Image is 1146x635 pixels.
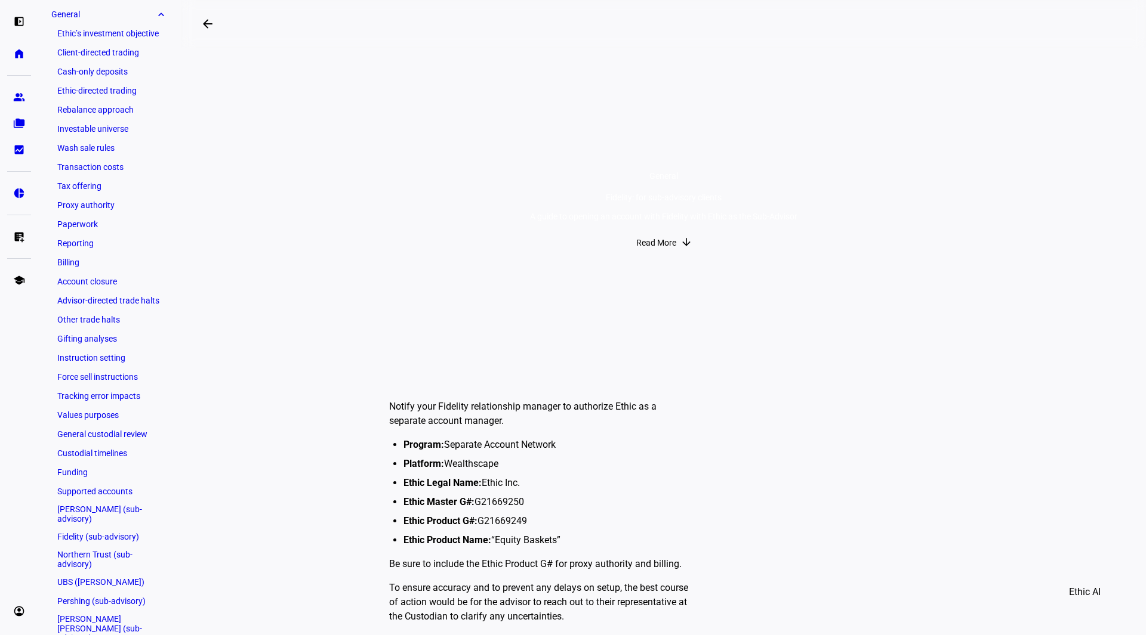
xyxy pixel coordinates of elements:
[7,111,31,135] a: folder_copy
[51,197,167,213] a: Proxy authority
[51,292,167,309] a: Advisor-directed trade halts
[13,91,25,103] eth-mat-symbol: group
[403,514,695,528] li: G21669249
[7,85,31,109] a: group
[403,496,475,507] strong: Ethic Master G#:
[201,17,215,31] mat-icon: arrow_backwards
[51,330,167,347] a: Gifting analyses
[51,426,167,442] a: General custodial review
[7,42,31,66] a: home
[636,231,676,255] span: Read More
[45,6,173,23] a: Generalexpand_more
[403,515,478,526] strong: Ethic Product G#:
[403,457,695,471] li: Wealthscape
[13,274,25,286] eth-mat-symbol: school
[51,101,167,118] a: Rebalance approach
[403,439,444,450] strong: Program:
[51,349,167,366] a: Instruction setting
[13,187,25,199] eth-mat-symbol: pie_chart
[51,593,167,609] a: Pershing (sub-advisory)
[403,476,695,490] li: Ethic Inc.
[51,445,167,461] a: Custodial timelines
[51,547,167,571] a: Northern Trust (sub-advisory)
[51,120,167,137] a: Investable universe
[1069,578,1101,606] span: Ethic AI
[1052,578,1117,606] button: Ethic AI
[7,138,31,162] a: bid_landscape
[13,231,25,243] eth-mat-symbol: list_alt_add
[13,48,25,60] eth-mat-symbol: home
[389,399,695,428] p: Notify your Fidelity relationship manager to authorize Ethic as a separate account manager.
[156,8,167,20] eth-mat-symbol: expand_more
[51,574,167,590] a: UBS ([PERSON_NAME])
[403,458,444,469] strong: Platform:
[389,557,695,571] p: Be sure to include the Ethic Product G# for proxy authority and billing.
[51,82,167,99] a: Ethic-directed trading
[51,10,156,19] span: General
[389,581,695,624] p: To ensure accuracy and to prevent any delays on setup, the best course of action would be for the...
[51,178,167,194] a: Tax offering
[649,171,678,181] span: General
[51,140,167,156] a: Wash sale rules
[7,181,31,205] a: pie_chart
[51,407,167,423] a: Values purposes
[13,117,25,129] eth-mat-symbol: folder_copy
[403,533,695,547] li: “Equity Baskets”
[13,144,25,156] eth-mat-symbol: bid_landscape
[51,216,167,233] a: Paperwork
[51,311,167,328] a: Other trade halts
[403,495,695,509] li: G21669250
[51,25,167,42] a: Ethic’s investment objective
[530,193,797,202] div: Fidelity: for sub-advisory clients
[51,254,167,271] a: Billing
[51,483,167,500] a: Supported accounts
[680,236,692,248] mat-icon: arrow_downward
[530,212,797,221] div: A guide to opening an account with Fidelity with Ethic as the Sub-Advisor
[51,159,167,175] a: Transaction costs
[13,605,25,617] eth-mat-symbol: account_circle
[51,63,167,80] a: Cash-only deposits
[51,235,167,252] a: Reporting
[51,368,167,385] a: Force sell instructions
[51,464,167,481] a: Funding
[51,44,167,61] a: Client-directed trading
[13,16,25,27] eth-mat-symbol: left_panel_open
[624,231,704,255] button: Read More
[403,534,491,546] strong: Ethic Product Name:
[51,388,167,404] a: Tracking error impacts
[51,273,167,290] a: Account closure
[403,477,482,488] strong: Ethic Legal Name:
[403,438,695,452] li: Separate Account Network
[51,528,167,545] a: Fidelity (sub-advisory)
[508,16,623,44] h2: Fidelity: for sub-advisory clients
[51,502,167,526] a: [PERSON_NAME] (sub-advisory)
